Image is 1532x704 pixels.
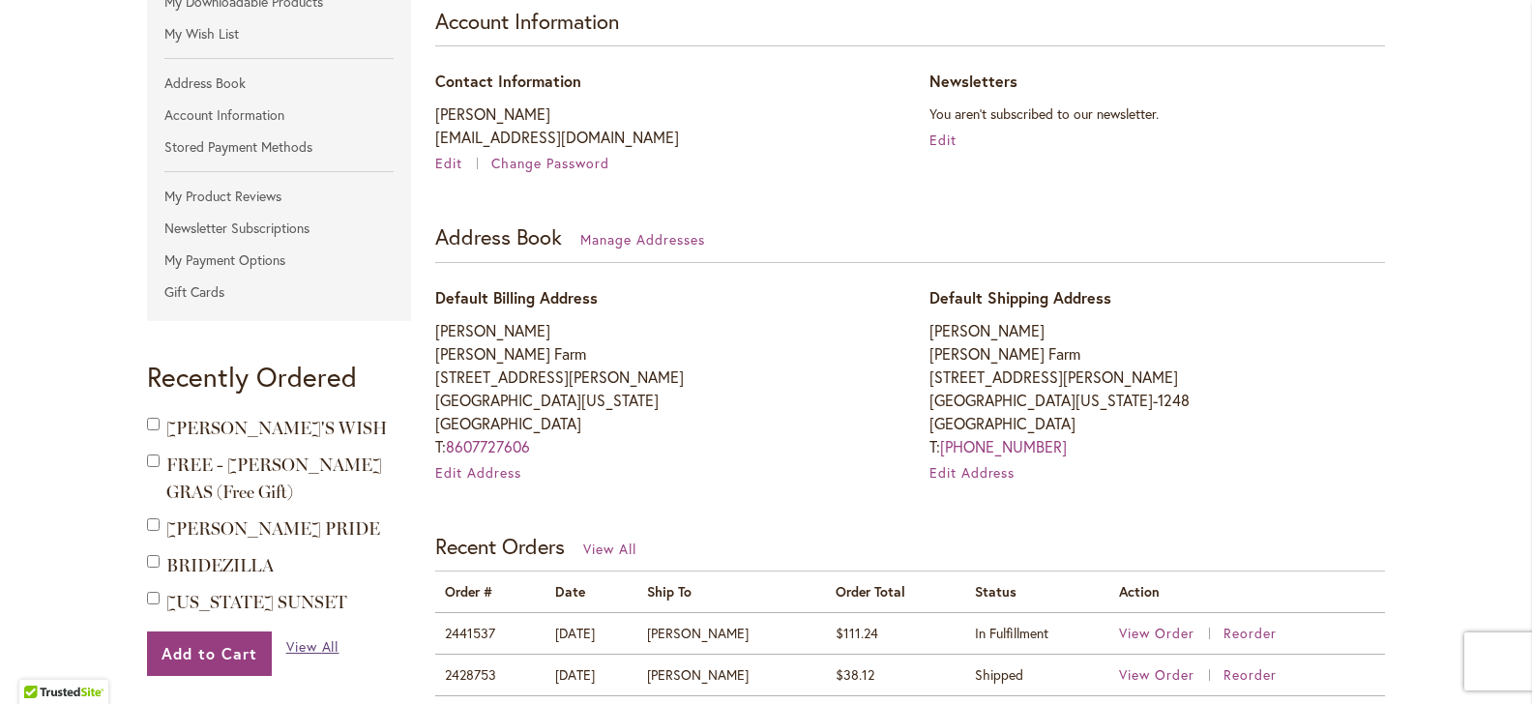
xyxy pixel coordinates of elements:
a: [PERSON_NAME]'S WISH [166,418,387,439]
a: My Wish List [147,19,411,48]
a: [US_STATE] SUNSET [166,592,347,613]
a: Reorder [1223,665,1277,684]
span: Edit [435,154,462,172]
strong: Recently Ordered [147,359,357,395]
a: BRIDEZILLA [166,555,274,576]
td: Shipped [965,654,1110,695]
th: Order # [435,572,545,612]
a: Edit [435,154,487,172]
a: Change Password [491,154,609,172]
span: View Order [1119,665,1194,684]
iframe: Launch Accessibility Center [15,635,69,689]
a: Edit Address [929,463,1016,482]
address: [PERSON_NAME] [PERSON_NAME] Farm [STREET_ADDRESS][PERSON_NAME] [GEOGRAPHIC_DATA][US_STATE] [GEOGR... [435,319,891,458]
a: Address Book [147,69,411,98]
strong: Address Book [435,222,562,250]
th: Status [965,572,1110,612]
span: Add to Cart [162,643,257,663]
th: Date [545,572,637,612]
a: Edit Address [435,463,521,482]
a: My Product Reviews [147,182,411,211]
span: Default Billing Address [435,287,598,308]
strong: Recent Orders [435,532,565,560]
span: Contact Information [435,71,581,91]
a: View All [583,540,636,558]
td: [DATE] [545,654,637,695]
span: Newsletters [929,71,1017,91]
a: 8607727606 [446,436,530,456]
address: [PERSON_NAME] [PERSON_NAME] Farm [STREET_ADDRESS][PERSON_NAME] [GEOGRAPHIC_DATA][US_STATE]-1248 [... [929,319,1385,458]
a: Gift Cards [147,278,411,307]
span: FREE - [PERSON_NAME] GRAS (Free Gift) [166,455,382,503]
strong: Account Information [435,7,619,35]
a: [PHONE_NUMBER] [940,436,1067,456]
td: [PERSON_NAME] [637,654,826,695]
th: Action [1109,572,1385,612]
a: View Order [1119,624,1220,642]
span: $111.24 [836,624,878,642]
span: $38.12 [836,665,874,684]
a: View Order [1119,665,1220,684]
a: Edit [929,131,957,149]
a: [PERSON_NAME] PRIDE [166,518,380,540]
th: Order Total [826,572,964,612]
span: View Order [1119,624,1194,642]
a: Newsletter Subscriptions [147,214,411,243]
p: [PERSON_NAME] [EMAIL_ADDRESS][DOMAIN_NAME] [435,103,891,149]
a: Reorder [1223,624,1277,642]
a: Account Information [147,101,411,130]
a: My Payment Options [147,246,411,275]
span: View All [286,637,339,656]
td: In Fulfillment [965,612,1110,654]
p: You aren't subscribed to our newsletter. [929,103,1385,126]
td: 2441537 [435,612,545,654]
td: 2428753 [435,654,545,695]
td: [PERSON_NAME] [637,612,826,654]
button: Add to Cart [147,631,272,676]
a: Stored Payment Methods [147,132,411,161]
th: Ship To [637,572,826,612]
a: View All [286,637,339,657]
a: Manage Addresses [580,230,705,249]
span: Default Shipping Address [929,287,1111,308]
td: [DATE] [545,612,637,654]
